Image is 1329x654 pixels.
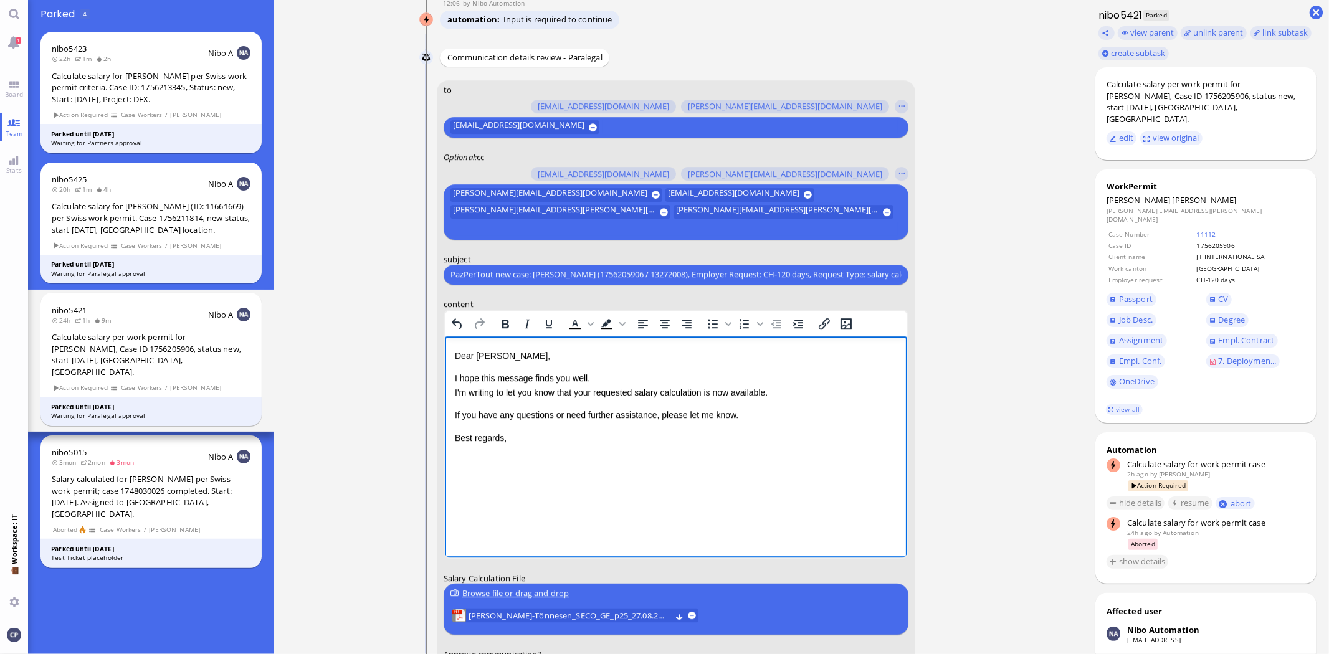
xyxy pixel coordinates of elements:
span: Action Required [1128,480,1189,491]
a: nibo5421 [52,305,87,316]
span: 24h ago [1127,528,1152,537]
span: link subtask [1263,27,1308,38]
button: Increase indent [788,315,809,332]
div: Calculate salary for [PERSON_NAME] (ID: 11661669) per Swiss work permit. Case 1756211814, new sta... [52,201,250,235]
span: 2h ago [1127,470,1148,478]
span: 1m [75,54,96,63]
span: Parked [1143,10,1170,21]
span: 24h [52,316,75,325]
span: Degree [1219,314,1246,325]
button: Download Kathe-Tönnesen_SECO_GE_p25_27.08.2025.pdf [675,611,684,619]
span: Passport [1119,293,1153,305]
span: by [1150,470,1157,478]
span: [PERSON_NAME][EMAIL_ADDRESS][DOMAIN_NAME] [688,102,882,111]
img: You [7,628,21,642]
span: [PERSON_NAME] [170,382,222,393]
span: [EMAIL_ADDRESS][DOMAIN_NAME] [538,169,669,179]
span: Aborted [1128,539,1158,549]
button: Undo [447,315,468,332]
span: Input is required to continue [503,14,612,25]
div: Nibo Automation [1127,624,1199,635]
span: Nibo A [208,47,234,59]
button: [EMAIL_ADDRESS][DOMAIN_NAME] [531,100,676,113]
span: [PERSON_NAME][EMAIL_ADDRESS][PERSON_NAME][DOMAIN_NAME] [676,205,879,219]
span: Nibo A [208,309,234,320]
button: Align center [654,315,675,332]
span: automation@bluelakelegal.com [1163,528,1199,537]
div: Affected user [1107,605,1163,617]
span: / [143,524,147,535]
span: nibo5015 [52,447,87,458]
span: 4h [96,185,115,194]
button: Copy ticket nibo5421 link to clipboard [1098,26,1115,40]
a: CV [1206,293,1232,306]
span: automation [447,14,503,25]
span: [PERSON_NAME] [170,240,222,251]
span: Action Required [52,382,108,393]
button: view original [1140,131,1203,145]
span: janet.mathews@bluelakelegal.com [1160,470,1211,478]
button: Align left [632,315,654,332]
em: : [444,151,477,163]
button: [PERSON_NAME][EMAIL_ADDRESS][PERSON_NAME][DOMAIN_NAME] [674,205,894,219]
span: Team [2,129,26,138]
div: Communication details review - Paralegal [440,49,609,67]
span: subject [444,253,471,264]
span: 22h [52,54,75,63]
span: [PERSON_NAME] [1173,194,1237,206]
span: / [164,110,168,120]
div: Calculate salary per work permit for [PERSON_NAME], Case ID 1756205906, status new, start [DATE],... [52,331,250,377]
button: Italic [517,315,538,332]
span: 1 [16,37,21,44]
span: by [1154,528,1161,537]
td: [GEOGRAPHIC_DATA] [1196,263,1304,273]
a: nibo5425 [52,174,87,185]
span: [PERSON_NAME] [1107,194,1171,206]
button: Decrease indent [766,315,787,332]
button: remove [688,611,697,619]
td: Case ID [1108,240,1195,250]
h1: nibo5421 [1095,8,1143,22]
div: Background color Black [596,315,627,332]
button: create subtask [1098,47,1169,60]
img: NA [237,177,250,191]
button: [PERSON_NAME][EMAIL_ADDRESS][DOMAIN_NAME] [681,167,889,181]
a: nibo5423 [52,43,87,54]
div: Salary calculated for [PERSON_NAME] per Swiss work permit; case 1748030026 completed. Start: [DAT... [52,473,250,519]
a: Empl. Contract [1206,334,1278,348]
span: Aborted [52,524,77,535]
button: Align right [676,315,697,332]
span: Case Workers [120,110,163,120]
a: Assignment [1107,334,1167,348]
lob-view: Kathe-Tönnesen_SECO_GE_p25_27.08.2025.pdf [452,609,698,622]
img: NA [237,308,250,321]
div: Test Ticket placeholder [51,553,251,562]
span: Salary Calculation File [444,572,525,584]
button: Insert/edit image [836,315,857,332]
button: resume [1168,496,1212,510]
button: abort [1216,497,1255,510]
span: 3mon [109,458,138,467]
a: Empl. Conf. [1107,354,1165,368]
div: Calculate salary for work permit case [1127,517,1305,528]
span: Action Required [52,240,108,251]
span: 1m [75,185,96,194]
a: [EMAIL_ADDRESS] [1127,635,1181,644]
td: Work canton [1108,263,1195,273]
span: Assignment [1119,334,1163,346]
div: Calculate salary for [PERSON_NAME] per Swiss work permit criteria. Case ID: 1756213345, Status: n... [52,70,250,105]
td: 1756205906 [1196,240,1304,250]
div: Waiting for Paralegal approval [51,411,251,420]
span: Case Workers [120,240,163,251]
span: content [444,298,474,309]
td: Case Number [1108,229,1195,239]
button: [PERSON_NAME][EMAIL_ADDRESS][DOMAIN_NAME] [450,187,662,201]
img: NA [237,46,250,60]
span: Action Required [52,110,108,120]
button: [EMAIL_ADDRESS][DOMAIN_NAME] [531,167,676,181]
button: [EMAIL_ADDRESS][DOMAIN_NAME] [666,187,815,201]
a: view all [1106,404,1142,415]
div: Waiting for Paralegal approval [51,269,251,278]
